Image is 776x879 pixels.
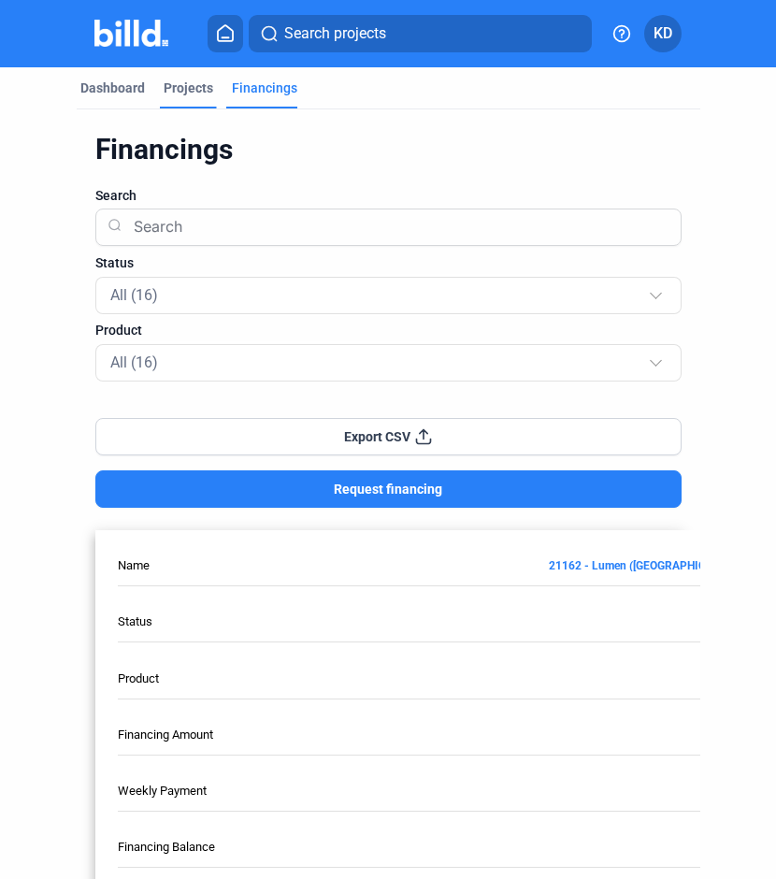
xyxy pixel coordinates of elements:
[654,22,672,45] span: KD
[95,321,142,339] span: Product
[95,253,134,272] span: Status
[95,470,682,508] button: Request financing
[249,15,592,52] button: Search projects
[232,79,297,97] div: Financings
[95,186,137,205] span: Search
[110,286,158,304] mat-select-trigger: All (16)
[344,427,410,446] span: Export CSV
[644,15,682,52] button: KD
[95,132,700,167] div: Financings
[164,79,213,97] div: Projects
[94,20,168,47] img: Billd Company Logo
[334,480,442,498] span: Request financing
[110,353,158,371] mat-select-trigger: All (16)
[80,79,145,97] div: Dashboard
[284,22,386,45] span: Search projects
[126,203,386,252] input: Search
[95,418,682,455] button: Export CSV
